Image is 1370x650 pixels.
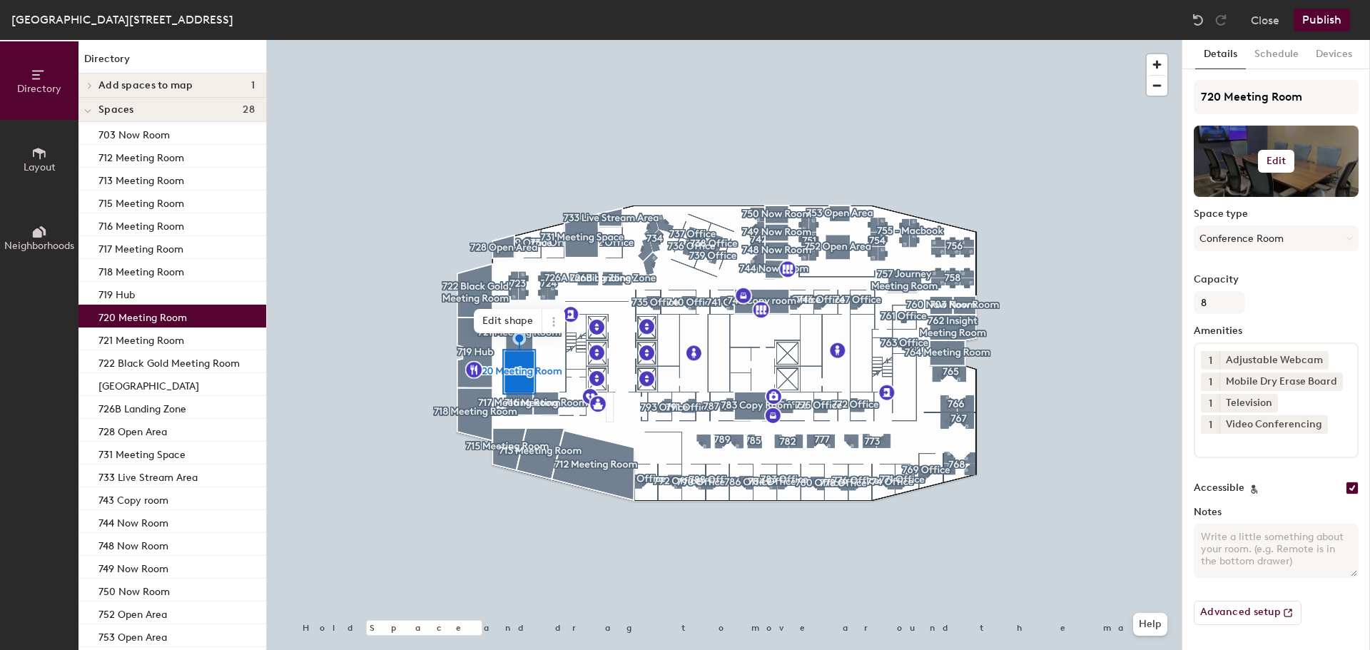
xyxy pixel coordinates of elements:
[98,239,183,255] p: 717 Meeting Room
[98,399,186,415] p: 726B Landing Zone
[1219,415,1328,434] div: Video Conferencing
[251,80,255,91] span: 1
[1194,274,1359,285] label: Capacity
[1194,601,1301,625] button: Advanced setup
[1258,150,1295,173] button: Edit
[24,161,56,173] span: Layout
[98,148,184,164] p: 712 Meeting Room
[1194,325,1359,337] label: Amenities
[243,104,255,116] span: 28
[1194,208,1359,220] label: Space type
[1209,417,1212,432] span: 1
[1201,372,1219,391] button: 1
[1214,13,1228,27] img: Redo
[1219,372,1343,391] div: Mobile Dry Erase Board
[98,80,193,91] span: Add spaces to map
[1251,9,1279,31] button: Close
[1209,353,1212,368] span: 1
[1191,13,1205,27] img: Undo
[98,262,184,278] p: 718 Meeting Room
[474,309,542,333] span: Edit shape
[1194,225,1359,251] button: Conference Room
[11,11,233,29] div: [GEOGRAPHIC_DATA][STREET_ADDRESS]
[1201,394,1219,412] button: 1
[98,330,184,347] p: 721 Meeting Room
[78,51,266,73] h1: Directory
[98,171,184,187] p: 713 Meeting Room
[1194,482,1244,494] label: Accessible
[1133,613,1167,636] button: Help
[98,604,167,621] p: 752 Open Area
[1201,351,1219,370] button: 1
[98,376,199,392] p: [GEOGRAPHIC_DATA]
[98,559,168,575] p: 749 Now Room
[1267,156,1287,167] h6: Edit
[98,445,186,461] p: 731 Meeting Space
[98,353,240,370] p: 722 Black Gold Meeting Room
[1201,415,1219,434] button: 1
[98,308,187,324] p: 720 Meeting Room
[1209,396,1212,411] span: 1
[1194,507,1359,518] label: Notes
[98,422,167,438] p: 728 Open Area
[1307,40,1361,69] button: Devices
[98,513,168,529] p: 744 Now Room
[98,193,184,210] p: 715 Meeting Room
[1209,375,1212,390] span: 1
[1219,394,1278,412] div: Television
[98,125,170,141] p: 703 Now Room
[1294,9,1350,31] button: Publish
[98,536,168,552] p: 748 Now Room
[1246,40,1307,69] button: Schedule
[98,285,135,301] p: 719 Hub
[1195,40,1246,69] button: Details
[98,104,134,116] span: Spaces
[98,490,168,507] p: 743 Copy room
[98,627,167,644] p: 753 Open Area
[1219,351,1329,370] div: Adjustable Webcam
[98,582,170,598] p: 750 Now Room
[17,83,61,95] span: Directory
[98,216,184,233] p: 716 Meeting Room
[98,467,198,484] p: 733 Live Stream Area
[4,240,74,252] span: Neighborhoods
